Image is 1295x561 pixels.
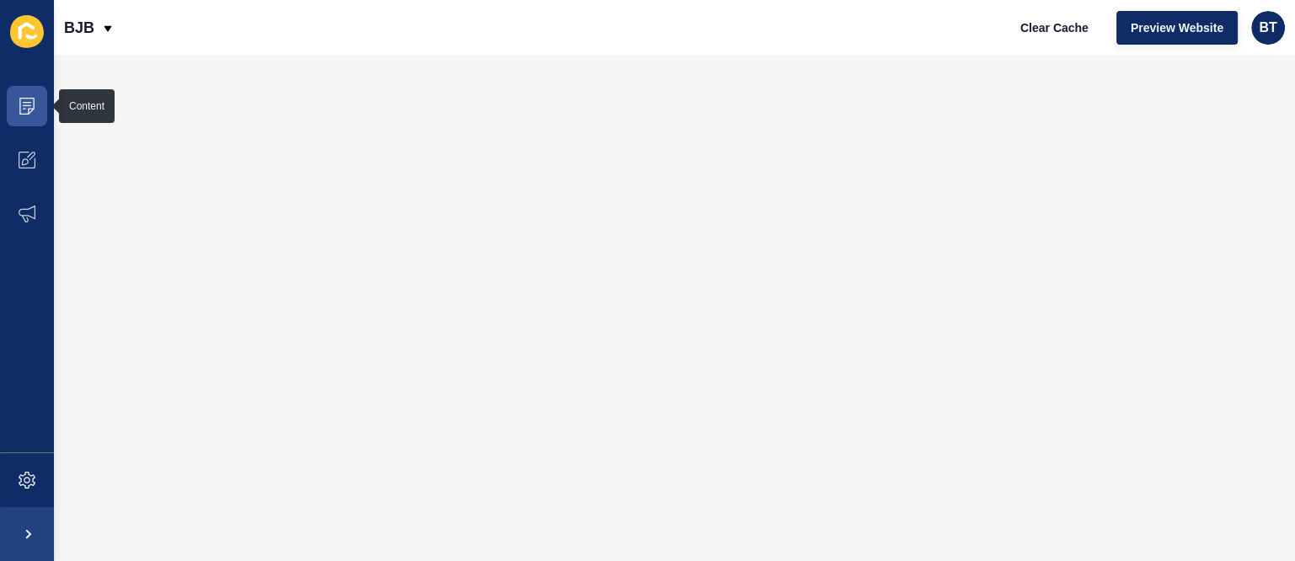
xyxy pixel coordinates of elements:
span: Clear Cache [1020,19,1089,36]
p: BJB [64,7,94,49]
button: Clear Cache [1006,11,1103,45]
button: Preview Website [1116,11,1238,45]
span: BT [1259,19,1276,36]
span: Preview Website [1131,19,1223,36]
div: Content [69,99,104,113]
